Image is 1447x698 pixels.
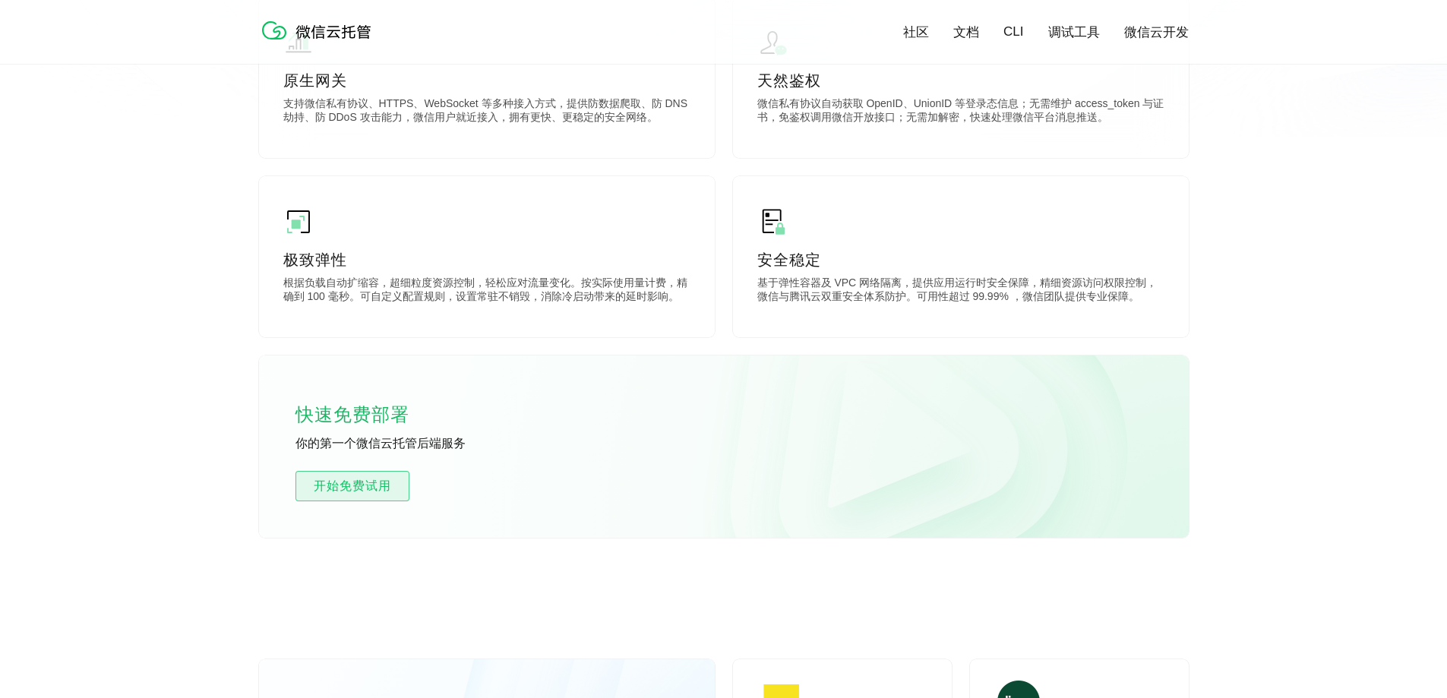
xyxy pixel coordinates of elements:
[283,249,690,270] p: 极致弹性
[1048,24,1100,41] a: 调试工具
[259,15,381,46] img: 微信云托管
[1003,24,1023,39] a: CLI
[295,436,523,453] p: 你的第一个微信云托管后端服务
[1124,24,1189,41] a: 微信云开发
[283,70,690,91] p: 原生网关
[283,276,690,307] p: 根据负载自动扩缩容，超细粒度资源控制，轻松应对流量变化。按实际使用量计费，精确到 100 毫秒。可自定义配置规则，设置常驻不销毁，消除冷启动带来的延时影响。
[757,97,1164,128] p: 微信私有协议自动获取 OpenID、UnionID 等登录态信息；无需维护 access_token 与证书，免鉴权调用微信开放接口；无需加解密，快速处理微信平台消息推送。
[757,70,1164,91] p: 天然鉴权
[903,24,929,41] a: 社区
[296,477,409,495] span: 开始免费试用
[259,35,381,48] a: 微信云托管
[757,249,1164,270] p: 安全稳定
[757,276,1164,307] p: 基于弹性容器及 VPC 网络隔离，提供应用运行时安全保障，精细资源访问权限控制，微信与腾讯云双重安全体系防护。可用性超过 99.99% ，微信团队提供专业保障。
[295,400,447,430] p: 快速免费部署
[953,24,979,41] a: 文档
[283,97,690,128] p: 支持微信私有协议、HTTPS、WebSocket 等多种接入方式，提供防数据爬取、防 DNS 劫持、防 DDoS 攻击能力，微信用户就近接入，拥有更快、更稳定的安全网络。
